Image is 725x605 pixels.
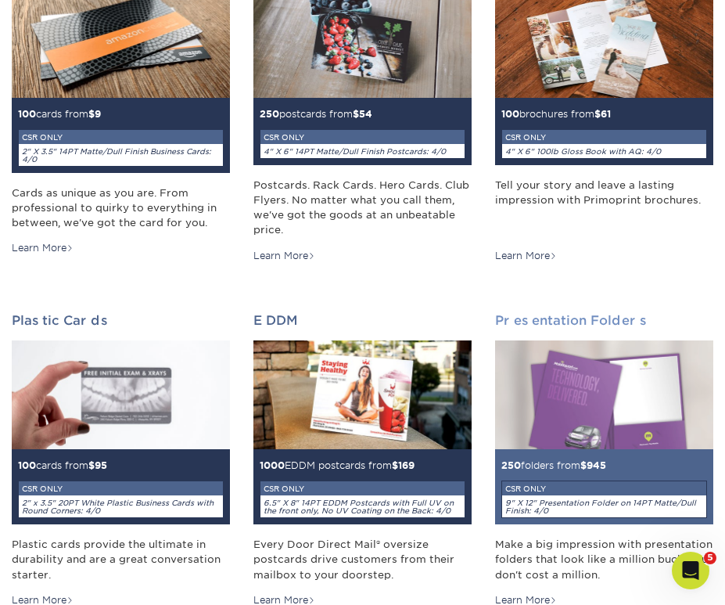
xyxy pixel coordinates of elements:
[601,108,611,120] span: 61
[12,537,230,582] div: Plastic cards provide the ultimate in durability and are a great conversation starter.
[260,459,465,518] small: EDDM postcards from
[12,185,230,231] div: Cards as unique as you are. From professional to quirky to everything in between, we've got the c...
[260,459,285,471] span: 1000
[505,133,546,142] small: CSR ONLY
[22,484,63,493] small: CSR ONLY
[501,459,521,471] span: 250
[95,108,101,120] span: 9
[353,108,359,120] span: $
[359,108,372,120] span: 54
[22,147,211,164] i: 2" X 3.5" 14PT Matte/Dull Finish Business Cards: 4/0
[505,147,661,156] i: 4" X 6" 100lb Gloss Book with AQ: 4/0
[580,459,587,471] span: $
[501,108,707,159] small: brochures from
[501,459,707,518] small: folders from
[264,147,446,156] i: 4" X 6" 14PT Matte/Dull Finish Postcards: 4/0
[22,499,214,515] i: 2" x 3.5" 20PT White Plastic Business Cards with Round Corners: 4/0
[18,108,224,167] small: cards from
[672,552,709,589] iframe: Intercom live chat
[18,459,36,471] span: 100
[264,499,454,515] i: 6.5" X 8" 14PT EDDM Postcards with Full UV on the front only, No UV Coating on the Back: 4/0
[260,108,279,120] span: 250
[22,133,63,142] small: CSR ONLY
[264,484,304,493] small: CSR ONLY
[253,178,472,238] div: Postcards. Rack Cards. Hero Cards. Club Flyers. No matter what you call them, we've got the goods...
[495,537,713,582] div: Make a big impression with presentation folders that look like a million bucks, but don't cost a ...
[495,313,713,328] h2: Presentation Folders
[505,499,696,515] i: 9" X 12" Presentation Folder on 14PT Matte/Dull Finish: 4/0
[88,459,95,471] span: $
[253,340,472,449] img: EDDM
[264,133,304,142] small: CSR ONLY
[392,459,398,471] span: $
[253,313,472,328] h2: EDDM
[398,459,415,471] span: 169
[18,108,36,120] span: 100
[88,108,95,120] span: $
[704,552,716,564] span: 5
[495,249,557,263] div: Learn More
[253,249,315,263] div: Learn More
[594,108,601,120] span: $
[495,178,713,238] div: Tell your story and leave a lasting impression with Primoprint brochures.
[4,557,133,600] iframe: Google Customer Reviews
[18,459,224,518] small: cards from
[12,340,230,449] img: Plastic Cards
[253,537,472,582] div: Every Door Direct Mail® oversize postcards drive customers from their mailbox to your doorstep.
[12,313,230,328] h2: Plastic Cards
[12,241,74,255] div: Learn More
[95,459,107,471] span: 95
[260,108,465,159] small: postcards from
[505,484,546,493] small: CSR ONLY
[501,108,519,120] span: 100
[495,340,713,449] img: Presentation Folders
[587,459,606,471] span: 945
